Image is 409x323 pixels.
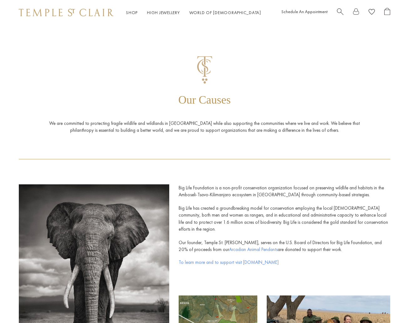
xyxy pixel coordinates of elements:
[40,120,369,159] p: We are committed to protecting fragile wildlife and wildlands in [GEOGRAPHIC_DATA] while also sup...
[19,9,113,16] img: Temple St. Clair
[126,10,138,15] a: ShopShop
[189,10,261,15] a: World of [DEMOGRAPHIC_DATA]World of [DEMOGRAPHIC_DATA]
[178,93,231,120] p: Our Causes
[384,8,390,18] a: Open Shopping Bag
[179,205,390,239] p: Big Life has created a groundbreaking model for conservation employing the local [DEMOGRAPHIC_DAT...
[369,8,375,18] a: View Wishlist
[147,10,180,15] a: High JewelleryHigh Jewellery
[337,8,343,18] a: Search
[179,239,390,259] p: Our founder, Temple St. [PERSON_NAME], serves on the U.S. Board of Directors for Big Life Foundat...
[281,9,328,14] a: Schedule An Appointment
[179,184,390,205] p: Big Life Foundation is a non-profit conservation organization focused on preserving wildlife and ...
[229,246,278,253] a: Arcadian Animal Pendants
[126,9,261,17] nav: Main navigation
[179,259,390,265] a: To learn more and to support visit [DOMAIN_NAME]
[197,56,212,84] img: Gold-Monogram1.png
